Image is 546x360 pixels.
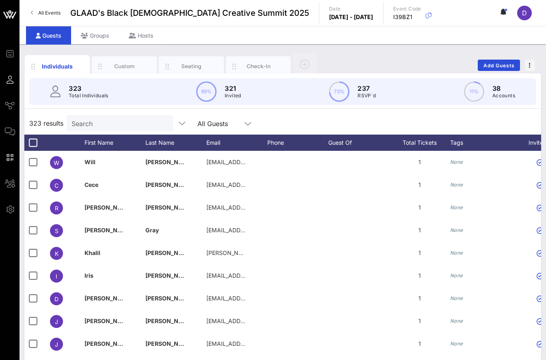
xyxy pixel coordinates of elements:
[517,6,532,20] div: D
[145,227,159,234] span: Gray
[197,120,228,127] div: All Guests
[206,227,304,234] span: [EMAIL_ADDRESS][DOMAIN_NAME]
[206,295,304,302] span: [EMAIL_ADDRESS][DOMAIN_NAME]
[84,249,100,256] span: Khalil
[84,295,132,302] span: [PERSON_NAME]
[54,182,58,189] span: C
[39,62,76,71] div: Individuals
[26,6,65,19] a: All Events
[26,26,71,45] div: Guests
[492,92,515,100] p: Accounts
[193,115,258,131] div: All Guests
[84,135,145,151] div: First Name
[478,60,520,71] button: Add Guests
[55,318,58,325] span: J
[145,295,193,302] span: [PERSON_NAME]
[206,204,304,211] span: [EMAIL_ADDRESS][DOMAIN_NAME]
[69,92,108,100] p: Total Individuals
[450,318,463,324] i: None
[450,227,463,233] i: None
[84,181,98,188] span: Cece
[84,227,132,234] span: [PERSON_NAME]
[206,159,304,165] span: [EMAIL_ADDRESS][DOMAIN_NAME]
[329,13,373,21] p: [DATE] - [DATE]
[55,205,58,212] span: R
[450,341,463,347] i: None
[206,317,304,324] span: [EMAIL_ADDRESS][DOMAIN_NAME]
[145,204,193,211] span: [PERSON_NAME]
[119,26,163,45] div: Hosts
[84,340,132,347] span: [PERSON_NAME]
[483,62,515,69] span: Add Guests
[206,249,351,256] span: [PERSON_NAME][EMAIL_ADDRESS][DOMAIN_NAME]
[84,317,132,324] span: [PERSON_NAME]
[357,92,376,100] p: RSVP`d
[29,118,63,128] span: 323 results
[225,84,241,93] p: 321
[389,135,450,151] div: Total Tickets
[450,272,463,279] i: None
[225,92,241,100] p: Invited
[450,182,463,188] i: None
[84,159,95,165] span: Will
[329,5,373,13] p: Date
[450,204,463,210] i: None
[71,26,119,45] div: Groups
[145,159,193,165] span: [PERSON_NAME]
[145,135,206,151] div: Last Name
[522,9,527,17] span: D
[206,135,267,151] div: Email
[106,62,143,70] div: Custom
[54,159,59,166] span: W
[389,242,450,264] div: 1
[389,151,450,174] div: 1
[145,272,193,279] span: [PERSON_NAME]
[55,250,58,257] span: K
[173,62,210,70] div: Seating
[206,181,304,188] span: [EMAIL_ADDRESS][DOMAIN_NAME]
[55,227,58,234] span: S
[56,273,57,280] span: I
[328,135,389,151] div: Guest Of
[393,5,421,13] p: Event Code
[357,84,376,93] p: 237
[450,159,463,165] i: None
[38,10,61,16] span: All Events
[69,84,108,93] p: 323
[70,7,309,19] span: GLAAD's Black [DEMOGRAPHIC_DATA] Creative Summit 2025
[145,181,193,188] span: [PERSON_NAME]
[393,13,421,21] p: I39BZ1
[389,219,450,242] div: 1
[389,332,450,355] div: 1
[240,62,277,70] div: Check-In
[492,84,515,93] p: 38
[389,264,450,287] div: 1
[206,340,304,347] span: [EMAIL_ADDRESS][DOMAIN_NAME]
[206,272,304,279] span: [EMAIL_ADDRESS][DOMAIN_NAME]
[389,196,450,219] div: 1
[267,135,328,151] div: Phone
[145,317,193,324] span: [PERSON_NAME]
[84,272,93,279] span: Iris
[450,295,463,301] i: None
[389,287,450,310] div: 1
[84,204,132,211] span: [PERSON_NAME]
[54,296,58,302] span: D
[145,340,193,347] span: [PERSON_NAME]
[450,250,463,256] i: None
[145,249,193,256] span: [PERSON_NAME]
[55,341,58,348] span: J
[389,310,450,332] div: 1
[450,135,519,151] div: Tags
[389,174,450,196] div: 1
